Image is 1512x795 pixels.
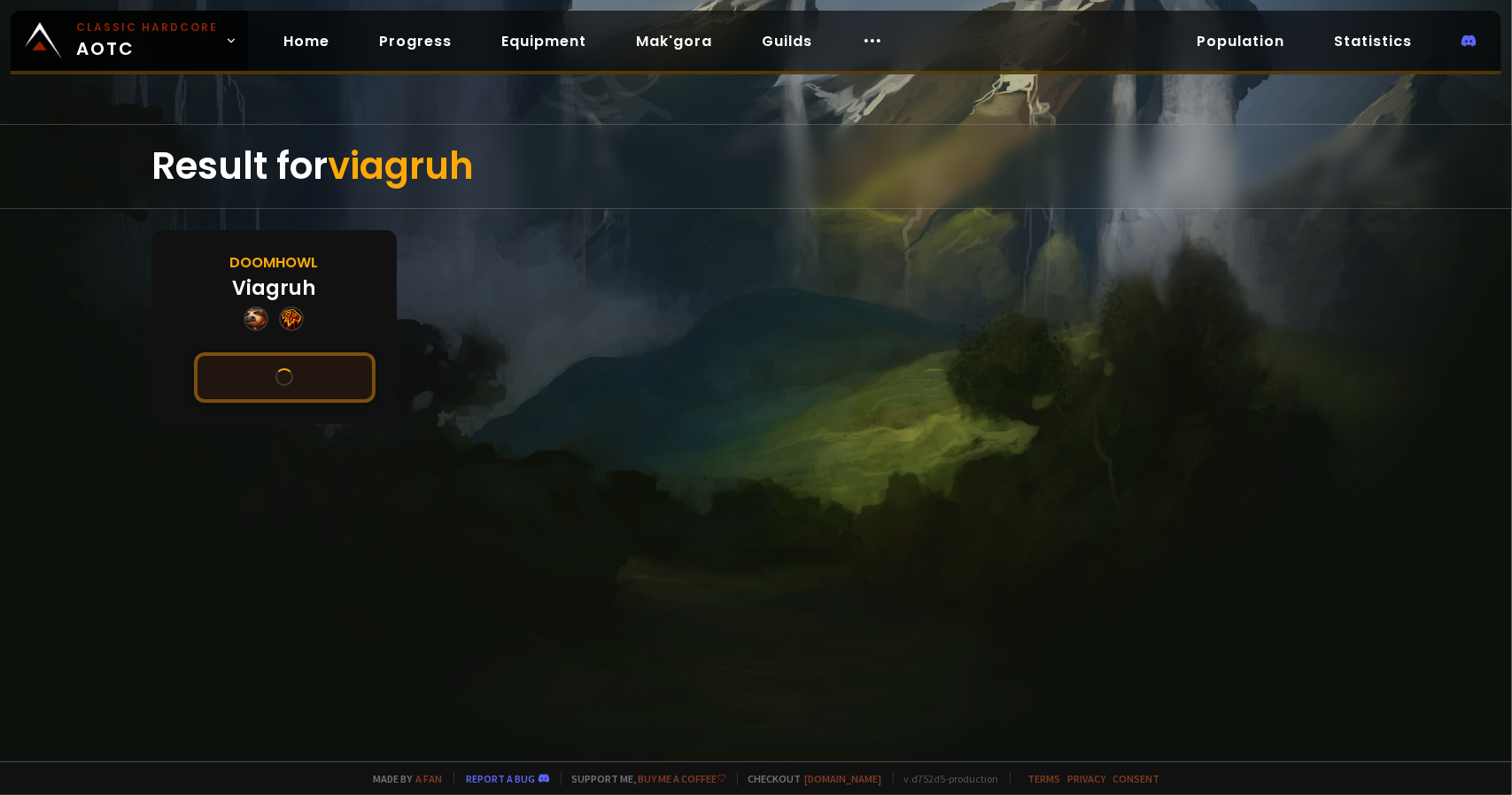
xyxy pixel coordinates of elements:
[76,19,218,62] span: AOTC
[487,23,601,59] a: Equipment
[1113,772,1160,785] a: Consent
[416,772,443,785] a: a fan
[737,772,882,785] span: Checkout
[11,11,248,71] a: Classic HardcoreAOTC
[622,23,726,59] a: Mak'gora
[805,772,882,785] a: [DOMAIN_NAME]
[561,772,726,785] span: Support me,
[328,140,474,192] span: viagruh
[363,772,443,785] span: Made by
[269,23,344,59] a: Home
[893,772,999,785] span: v. d752d5 - production
[1028,772,1061,785] a: Terms
[639,772,726,785] a: Buy me a coffee
[1068,772,1106,785] a: Privacy
[365,23,466,59] a: Progress
[1182,23,1299,59] a: Population
[194,352,376,403] button: See this character
[76,19,218,35] small: Classic Hardcore
[748,23,826,59] a: Guilds
[229,251,318,274] div: Doomhowl
[151,125,1361,208] div: Result for
[232,274,315,303] div: Viagruh
[1320,23,1426,59] a: Statistics
[467,772,536,785] a: Report a bug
